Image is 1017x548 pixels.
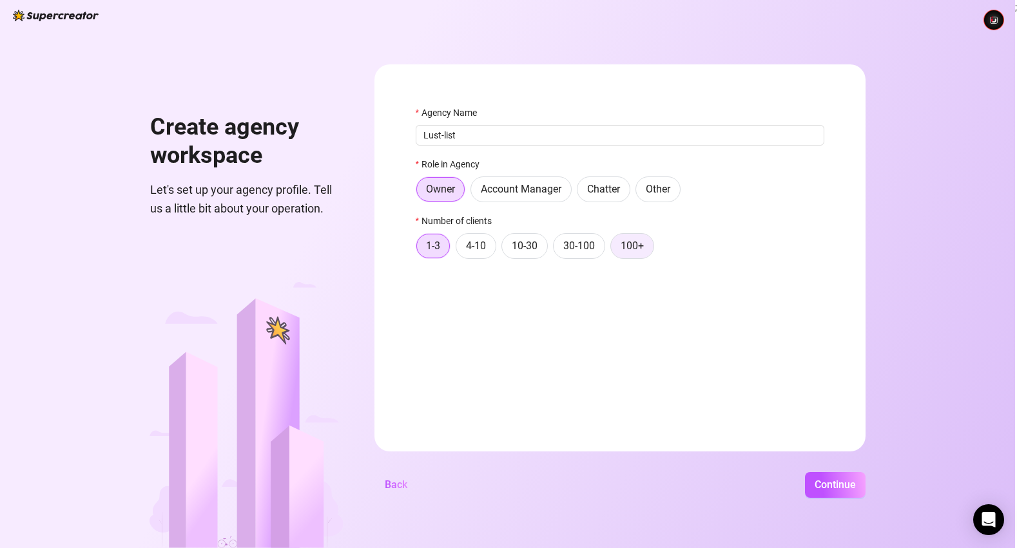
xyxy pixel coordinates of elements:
button: Continue [805,472,866,498]
span: 10-30 [512,240,538,252]
span: Account Manager [481,183,561,195]
img: logo [13,10,99,21]
span: Chatter [587,183,620,195]
span: Let's set up your agency profile. Tell us a little bit about your operation. [150,181,344,218]
label: Number of clients [416,214,500,228]
span: Continue [815,478,856,491]
img: ACg8ocJrCTBofyW9tx_-sA_Zw5ZTW55luhOJQEdeAg0JCLjHgI-9B70=s96-c [984,10,1003,30]
span: Owner [426,183,455,195]
h1: Create agency workspace [150,113,344,169]
span: Back [385,478,407,491]
div: Open Intercom Messenger [973,504,1004,535]
span: Other [646,183,670,195]
input: Agency Name [416,125,824,146]
span: 1-3 [426,240,440,252]
label: Agency Name [416,106,485,120]
button: Back [374,472,418,498]
span: 30-100 [563,240,595,252]
span: 100+ [621,240,644,252]
label: Role in Agency [416,157,488,171]
span: 4-10 [466,240,486,252]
